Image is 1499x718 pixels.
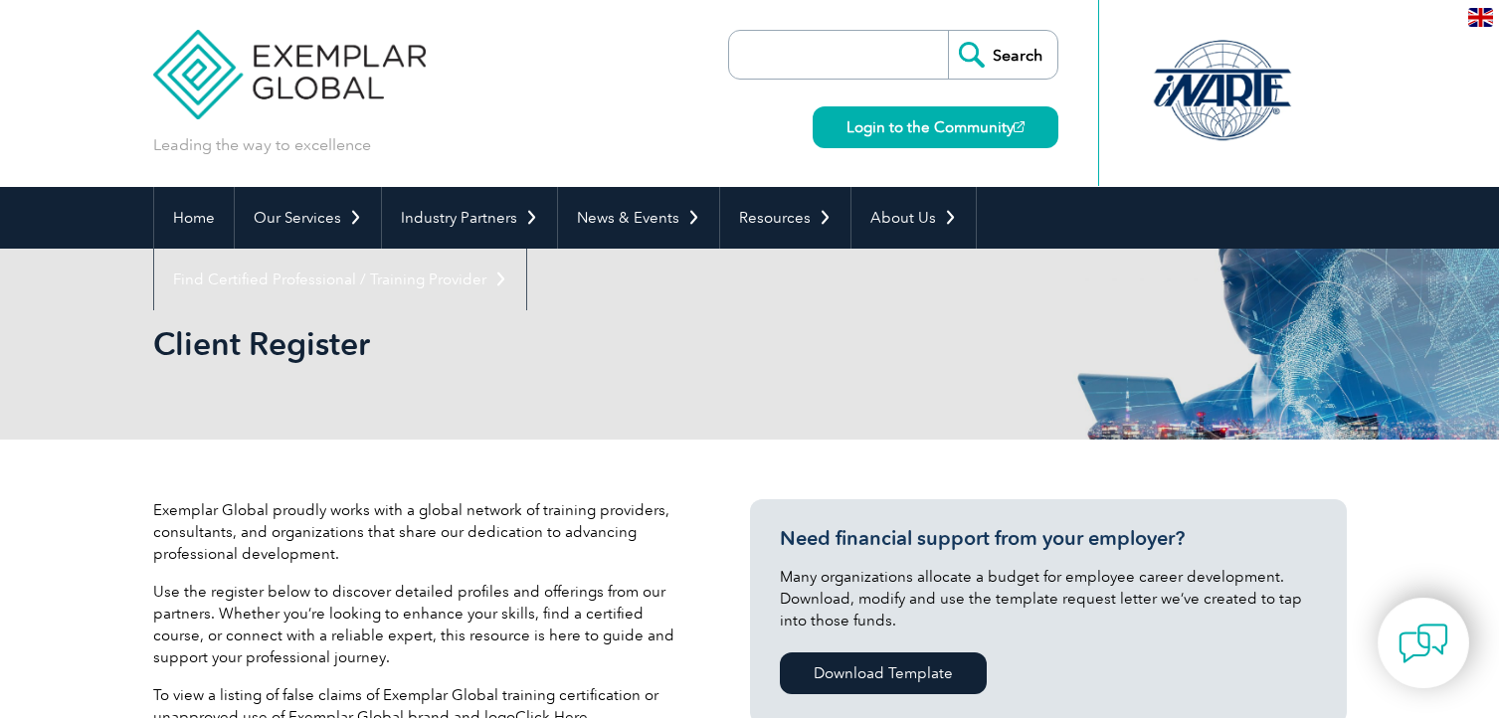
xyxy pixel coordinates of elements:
[154,187,234,249] a: Home
[780,566,1317,631] p: Many organizations allocate a budget for employee career development. Download, modify and use th...
[780,652,987,694] a: Download Template
[948,31,1057,79] input: Search
[153,328,989,360] h2: Client Register
[1399,619,1448,668] img: contact-chat.png
[153,134,371,156] p: Leading the way to excellence
[1468,8,1493,27] img: en
[153,499,690,565] p: Exemplar Global proudly works with a global network of training providers, consultants, and organ...
[720,187,850,249] a: Resources
[780,526,1317,551] h3: Need financial support from your employer?
[154,249,526,310] a: Find Certified Professional / Training Provider
[235,187,381,249] a: Our Services
[382,187,557,249] a: Industry Partners
[851,187,976,249] a: About Us
[558,187,719,249] a: News & Events
[153,581,690,668] p: Use the register below to discover detailed profiles and offerings from our partners. Whether you...
[813,106,1058,148] a: Login to the Community
[1014,121,1025,132] img: open_square.png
